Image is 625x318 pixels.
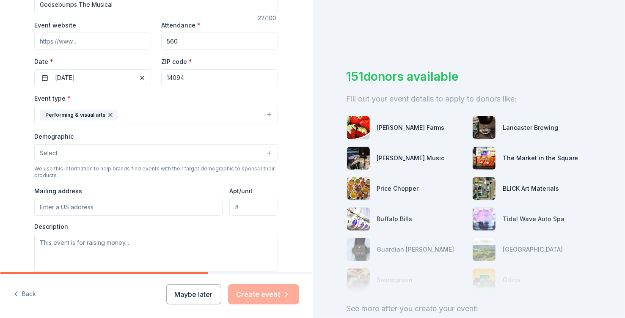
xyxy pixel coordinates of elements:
[473,177,496,200] img: photo for BLICK Art Materials
[34,21,76,30] label: Event website
[34,106,278,124] button: Performing & visual arts
[347,116,370,139] img: photo for Becker Farms
[503,153,578,163] div: The Market in the Square
[377,184,419,194] div: Price Chopper
[229,199,278,216] input: #
[161,33,278,49] input: 20
[229,187,253,195] label: Apt/unit
[40,148,58,158] span: Select
[473,147,496,170] img: photo for The Market in the Square
[347,147,370,170] img: photo for Alfred Music
[347,302,592,315] div: See more after you create your event!
[503,184,559,194] div: BLICK Art Materials
[503,123,558,133] div: Lancaster Brewing
[34,94,71,103] label: Event type
[161,58,192,66] label: ZIP code
[258,13,278,23] div: 22 /100
[34,222,68,231] label: Description
[34,58,151,66] label: Date
[166,284,221,304] button: Maybe later
[473,116,496,139] img: photo for Lancaster Brewing
[34,132,74,141] label: Demographic
[40,110,118,121] div: Performing & visual arts
[347,177,370,200] img: photo for Price Chopper
[34,69,151,86] button: [DATE]
[34,33,151,49] input: https://www...
[161,21,201,30] label: Attendance
[34,165,278,179] div: We use this information to help brands find events with their target demographic to sponsor their...
[34,187,82,195] label: Mailing address
[161,69,278,86] input: 12345 (U.S. only)
[377,123,445,133] div: [PERSON_NAME] Farms
[347,68,592,85] div: 151 donors available
[34,144,278,162] button: Select
[34,199,223,216] input: Enter a US address
[347,92,592,106] div: Fill out your event details to apply to donors like:
[14,285,36,303] button: Back
[377,153,445,163] div: [PERSON_NAME] Music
